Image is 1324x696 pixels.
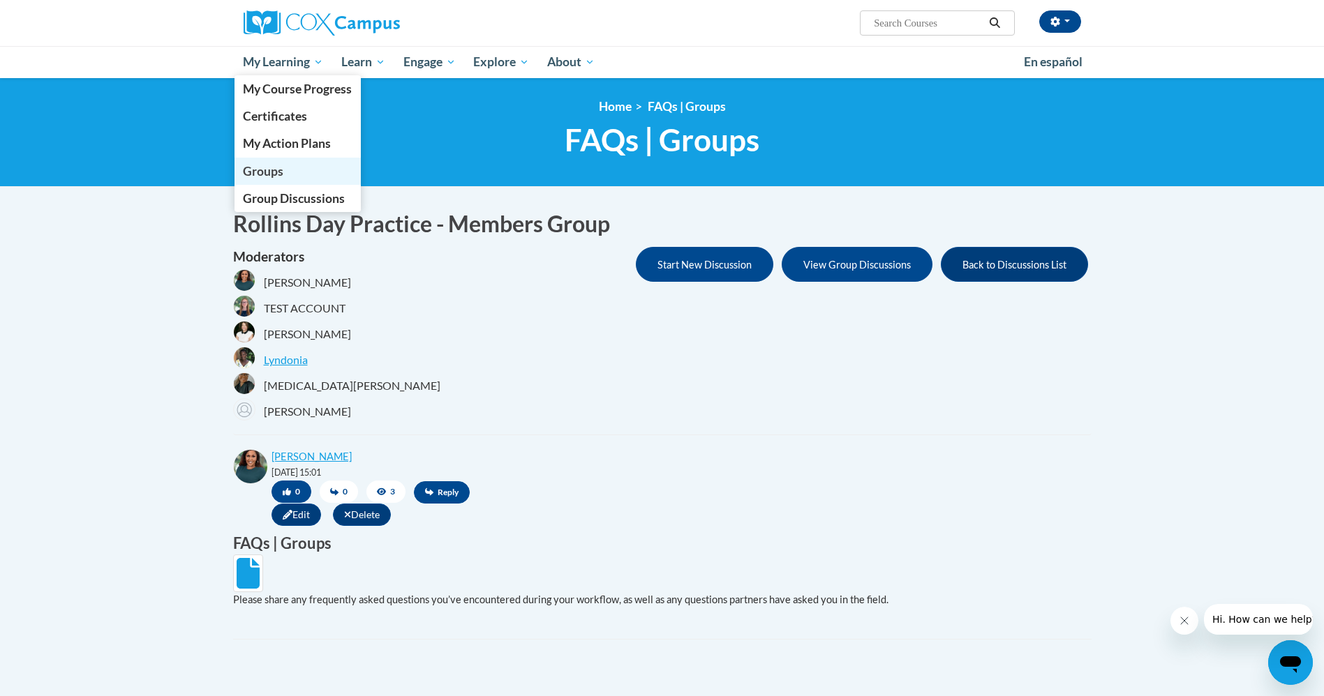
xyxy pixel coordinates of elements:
button: Back to Discussions List [941,247,1088,282]
a: Lyndonia [233,347,308,372]
span: Reply [414,481,470,504]
a: Learn [332,46,394,78]
span: My Learning [243,54,323,70]
span: FAQs | Groups [565,121,759,158]
span: 3 [366,481,406,503]
a: My Course Progress [235,75,362,103]
a: Document [233,554,263,592]
span: 0 [320,481,358,503]
span: [PERSON_NAME] [264,326,351,342]
button: View Group Discussions [782,247,932,282]
img: TEST ACCOUNT [233,295,255,317]
span: [PERSON_NAME] [264,275,351,290]
span: Explore [473,54,529,70]
h1: Rollins Day Practice - Members Group [233,209,1092,240]
iframe: Button to launch messaging window [1268,640,1313,685]
a: My Action Plans [235,130,362,157]
span: Certificates [243,109,307,123]
span: Delete [333,504,392,526]
a: En español [1015,47,1092,77]
a: Home [599,99,632,114]
a: Group Discussions [235,185,362,212]
span: TEST ACCOUNT [264,301,345,316]
a: Groups [235,158,362,185]
h4: Moderators [233,247,440,267]
a: My Learning [235,46,333,78]
span: Group Discussions [243,191,345,206]
small: [DATE] 15:01 [272,467,321,478]
img: Liam Kelly [233,398,255,421]
span: Lyndonia [264,352,308,368]
span: [PERSON_NAME] [264,404,351,419]
span: About [547,54,595,70]
iframe: Message from company [1204,604,1313,635]
img: Shonta Lyons [233,449,268,484]
input: Search Courses [872,15,984,31]
img: Trina Heath [233,321,255,343]
span: [MEDICAL_DATA][PERSON_NAME] [264,378,440,393]
span: Engage [403,54,456,70]
img: Shonta Lyons [233,269,255,292]
a: [PERSON_NAME] [272,451,352,462]
span: My Course Progress [243,82,352,96]
span: Groups [243,164,283,179]
div: Main menu [223,46,1102,78]
span: My Action Plans [243,136,331,151]
span: Learn [341,54,385,70]
button: Start New Discussion [636,247,773,282]
button: Account Settings [1039,10,1081,33]
img: Jalyn Snipes [233,372,255,395]
img: Cox Campus [244,10,400,36]
button: 0 [272,481,311,503]
span: FAQs | Groups [648,99,726,114]
img: Lyndonia [233,347,255,369]
h3: FAQs | Groups [233,533,1081,554]
a: Engage [394,46,465,78]
span: Edit [272,504,321,526]
a: Explore [464,46,538,78]
button: Search [984,15,1005,31]
p: Please share any frequently asked questions you’ve encountered during your workflow, as well as a... [233,592,1081,607]
span: Hi. How can we help? [8,10,113,21]
a: Certificates [235,103,362,130]
iframe: Close message [1170,607,1198,635]
span: En español [1024,54,1083,69]
a: About [538,46,604,78]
